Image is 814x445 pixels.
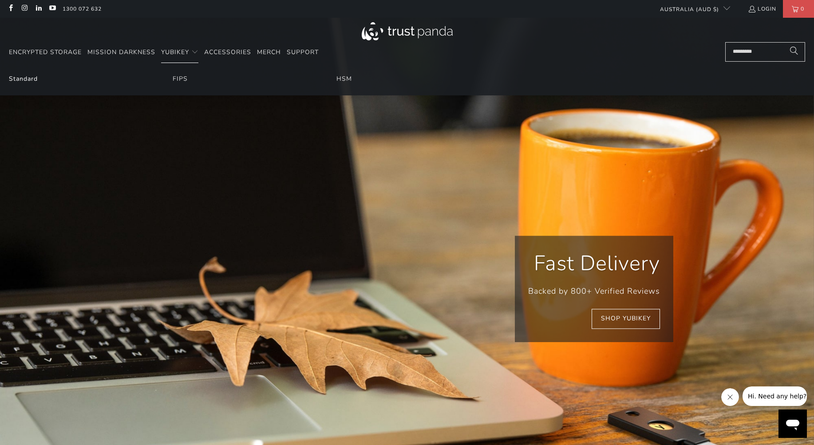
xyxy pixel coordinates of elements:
[362,22,453,40] img: Trust Panda Australia
[9,75,38,83] a: Standard
[257,42,281,63] a: Merch
[528,285,660,298] p: Backed by 800+ Verified Reviews
[287,48,319,56] span: Support
[87,42,155,63] a: Mission Darkness
[173,75,188,83] a: FIPS
[725,42,805,62] input: Search...
[161,48,189,56] span: YubiKey
[87,48,155,56] span: Mission Darkness
[748,4,776,14] a: Login
[9,48,82,56] span: Encrypted Storage
[63,4,102,14] a: 1300 072 632
[48,5,56,12] a: Trust Panda Australia on YouTube
[20,5,28,12] a: Trust Panda Australia on Instagram
[161,42,198,63] summary: YubiKey
[9,42,319,63] nav: Translation missing: en.navigation.header.main_nav
[592,309,660,329] a: Shop YubiKey
[9,42,82,63] a: Encrypted Storage
[204,42,251,63] a: Accessories
[287,42,319,63] a: Support
[778,410,807,438] iframe: Button to launch messaging window
[7,5,14,12] a: Trust Panda Australia on Facebook
[204,48,251,56] span: Accessories
[35,5,42,12] a: Trust Panda Australia on LinkedIn
[336,75,352,83] a: HSM
[743,386,807,406] iframe: Message from company
[257,48,281,56] span: Merch
[528,249,660,278] p: Fast Delivery
[783,42,805,62] button: Search
[721,388,739,406] iframe: Close message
